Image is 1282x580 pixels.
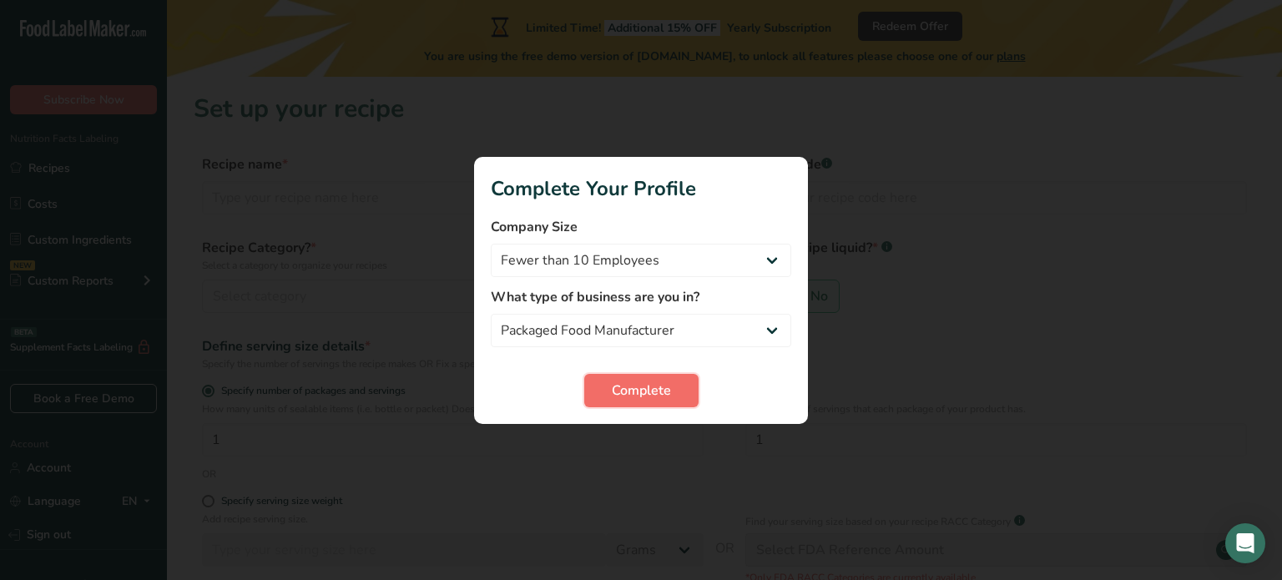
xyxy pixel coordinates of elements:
span: Complete [612,381,671,401]
button: Complete [584,374,699,407]
label: What type of business are you in? [491,287,791,307]
label: Company Size [491,217,791,237]
div: Open Intercom Messenger [1225,523,1265,563]
h1: Complete Your Profile [491,174,791,204]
